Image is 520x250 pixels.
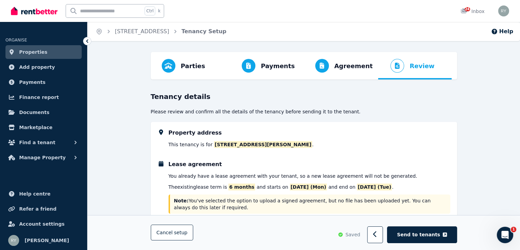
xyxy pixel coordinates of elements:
span: 1 [511,227,516,232]
img: Ruby Yan [498,5,509,16]
a: Payments [5,75,82,89]
span: Add property [19,63,55,71]
span: Properties [19,48,48,56]
a: Account settings [5,217,82,231]
span: Review [410,61,435,71]
img: RentBetter [11,6,57,16]
span: k [158,8,160,14]
span: Refer a friend [19,205,56,213]
div: This tenancy is for . [169,141,314,148]
a: Help centre [5,187,82,201]
span: Payments [261,61,295,71]
p: You already have a lease agreement with your tenant , so a new lease agreement will not be genera... [169,173,417,179]
h3: Tenancy details [151,92,457,101]
span: Account settings [19,220,65,228]
span: Payments [19,78,45,86]
nav: Progress [151,52,457,79]
iframe: Intercom live chat [497,227,513,243]
h5: Property address [169,129,222,137]
span: setup [174,229,187,236]
span: Manage Property [19,153,66,162]
span: [DATE] (Tue) [357,184,392,190]
a: [STREET_ADDRESS] [115,28,169,35]
h5: Lease agreement [169,160,222,168]
span: 6 months [228,184,255,190]
span: Saved [345,232,360,238]
span: ORGANISE [5,38,27,42]
span: Parties [181,61,205,71]
a: Documents [5,105,82,119]
span: [PERSON_NAME] [25,236,69,245]
p: You've selected the option to upload a signed agreement, but no file has been uploaded yet. You c... [174,197,446,211]
span: Ctrl [145,7,155,15]
span: Find a tenant [19,138,55,147]
span: [DATE] (Mon) [290,184,327,190]
span: [STREET_ADDRESS][PERSON_NAME] [214,141,312,148]
span: Tenancy Setup [182,27,227,36]
div: Inbox [461,8,484,15]
button: Manage Property [5,151,82,164]
a: Refer a friend [5,202,82,216]
button: Agreement [303,52,378,79]
a: Marketplace [5,121,82,134]
span: Help centre [19,190,51,198]
a: Finance report [5,90,82,104]
a: Add property [5,60,82,74]
button: Cancelsetup [151,225,194,241]
button: Find a tenant [5,136,82,149]
p: Please review and confirm all the details of the tenancy before sending it to the tenant . [151,108,457,115]
span: Finance report [19,93,59,101]
button: Parties [156,52,211,79]
span: Send to tenants [397,232,440,238]
span: 24 [465,7,470,11]
span: Cancel [157,230,188,236]
button: Payments [229,52,300,79]
nav: Breadcrumb [88,22,235,41]
button: Help [491,27,513,36]
a: Properties [5,45,82,59]
button: Review [378,52,440,79]
button: Send to tenants [387,227,457,243]
span: Agreement [334,61,373,71]
div: The existing lease term is and starts on and end on . [169,173,417,190]
span: Marketplace [19,123,52,132]
span: Documents [19,108,50,116]
strong: Note: [174,198,189,203]
img: Ruby Yan [8,235,19,246]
